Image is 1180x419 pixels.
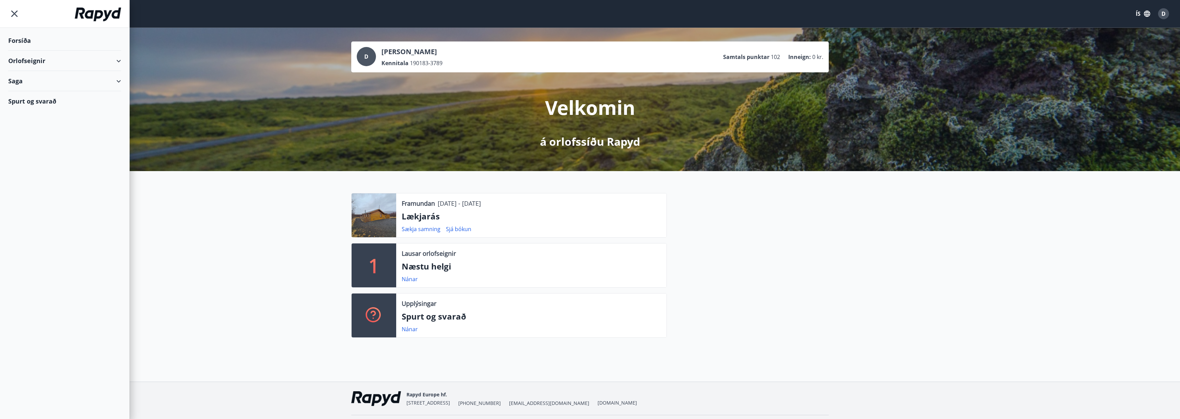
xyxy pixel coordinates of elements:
span: [EMAIL_ADDRESS][DOMAIN_NAME] [509,400,589,407]
p: Velkomin [545,94,635,120]
a: Nánar [402,275,418,283]
p: Lausar orlofseignir [402,249,456,258]
p: [DATE] - [DATE] [438,199,481,208]
div: Spurt og svarað [8,91,121,111]
button: D [1155,5,1172,22]
p: 1 [368,252,379,278]
p: Samtals punktar [723,53,769,61]
span: [PHONE_NUMBER] [458,400,501,407]
button: menu [8,8,21,20]
a: Sjá bókun [446,225,471,233]
p: Næstu helgi [402,261,661,272]
p: Lækjarás [402,211,661,222]
div: Forsíða [8,31,121,51]
p: Kennitala [381,59,409,67]
span: Rapyd Europe hf. [406,391,447,398]
p: Inneign : [788,53,811,61]
span: [STREET_ADDRESS] [406,399,450,406]
span: 0 kr. [812,53,823,61]
span: D [1161,10,1166,17]
a: Nánar [402,325,418,333]
a: Sækja samning [402,225,440,233]
div: Saga [8,71,121,91]
span: 102 [771,53,780,61]
span: 190183-3789 [410,59,442,67]
span: D [364,53,368,60]
img: union_logo [75,8,121,21]
p: Upplýsingar [402,299,436,308]
p: á orlofssíðu Rapyd [540,134,640,149]
img: ekj9gaOU4bjvQReEWNZ0zEMsCR0tgSDGv48UY51k.png [351,391,401,406]
div: Orlofseignir [8,51,121,71]
p: Spurt og svarað [402,311,661,322]
p: Framundan [402,199,435,208]
p: [PERSON_NAME] [381,47,442,57]
a: [DOMAIN_NAME] [598,399,637,406]
button: ÍS [1132,8,1154,20]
